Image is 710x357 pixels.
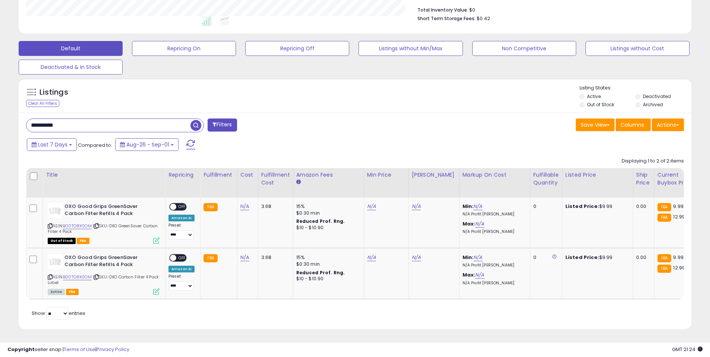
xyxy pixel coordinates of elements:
[240,254,249,261] a: N/A
[296,210,358,217] div: $0.30 min
[48,238,76,244] span: All listings that are currently out of stock and unavailable for purchase on Amazon
[208,119,237,132] button: Filters
[367,171,406,179] div: Min Price
[472,41,576,56] button: Non Competitive
[475,271,484,279] a: N/A
[652,119,684,131] button: Actions
[657,214,671,222] small: FBA
[176,255,188,261] span: OFF
[261,203,287,210] div: 3.68
[48,203,160,243] div: ASIN:
[64,203,155,219] b: OXO Good Grips GreenSaver Carbon Filter Refills 4 Pack
[657,254,671,262] small: FBA
[463,263,524,268] p: N/A Profit [PERSON_NAME]
[636,203,649,210] div: 0.00
[203,203,217,211] small: FBA
[66,289,79,295] span: FBA
[672,346,703,353] span: 2025-09-9 21:24 GMT
[636,254,649,261] div: 0.00
[412,254,421,261] a: N/A
[48,254,63,269] img: 31hWcktc+OL._SL40_.jpg
[38,141,67,148] span: Last 7 Days
[48,203,63,218] img: 31hWcktc+OL._SL40_.jpg
[565,203,599,210] b: Listed Price:
[657,203,671,211] small: FBA
[64,254,155,270] b: OXO Good Grips GreenSaver Carbon Filter Refills 4 Pack
[621,121,644,129] span: Columns
[7,346,35,353] strong: Copyright
[40,87,68,98] h5: Listings
[7,346,129,353] div: seller snap | |
[533,254,556,261] div: 0
[97,346,129,353] a: Privacy Policy
[296,254,358,261] div: 15%
[126,141,169,148] span: Aug-26 - Sep-01
[296,261,358,268] div: $0.30 min
[636,171,651,187] div: Ship Price
[477,15,490,22] span: $0.42
[417,15,476,22] b: Short Term Storage Fees:
[296,179,301,186] small: Amazon Fees.
[32,310,85,317] span: Show: entries
[168,171,197,179] div: Repricing
[168,274,195,291] div: Preset:
[463,212,524,217] p: N/A Profit [PERSON_NAME]
[296,225,358,231] div: $10 - $10.90
[587,101,614,108] label: Out of Stock
[616,119,651,131] button: Columns
[203,171,234,179] div: Fulfillment
[412,203,421,210] a: N/A
[203,254,217,262] small: FBA
[463,254,474,261] b: Min:
[132,41,236,56] button: Repricing On
[565,203,627,210] div: $9.99
[48,289,65,295] span: All listings currently available for purchase on Amazon
[463,281,524,286] p: N/A Profit [PERSON_NAME]
[296,218,345,224] b: Reduced Prof. Rng.
[77,238,89,244] span: FBA
[19,41,123,56] button: Default
[359,41,463,56] button: Listings without Min/Max
[643,101,663,108] label: Archived
[463,220,476,227] b: Max:
[565,171,630,179] div: Listed Price
[576,119,615,131] button: Save View
[533,203,556,210] div: 0
[168,223,195,240] div: Preset:
[673,203,684,210] span: 9.99
[463,203,474,210] b: Min:
[296,276,358,282] div: $10 - $10.90
[261,254,287,261] div: 3.68
[657,265,671,273] small: FBA
[296,203,358,210] div: 15%
[475,220,484,228] a: N/A
[673,254,684,261] span: 9.99
[565,254,627,261] div: $9.99
[63,274,92,280] a: B00TO8X0OM
[48,274,159,285] span: | SKU: OXO Carbon Filter 4 Pack Label
[19,60,123,75] button: Deactivated & In Stock
[673,264,685,271] span: 12.99
[367,203,376,210] a: N/A
[245,41,349,56] button: Repricing Off
[168,215,195,221] div: Amazon AI
[586,41,690,56] button: Listings without Cost
[463,271,476,278] b: Max:
[26,100,59,107] div: Clear All Filters
[48,254,160,294] div: ASIN:
[673,213,685,220] span: 12.99
[296,269,345,276] b: Reduced Prof. Rng.
[46,171,162,179] div: Title
[63,223,92,229] a: B00TO8X0OM
[296,171,361,179] div: Amazon Fees
[587,93,601,99] label: Active
[64,346,95,353] a: Terms of Use
[580,85,691,92] p: Listing States:
[533,171,559,187] div: Fulfillable Quantity
[463,229,524,234] p: N/A Profit [PERSON_NAME]
[367,254,376,261] a: N/A
[240,203,249,210] a: N/A
[473,254,482,261] a: N/A
[473,203,482,210] a: N/A
[412,171,456,179] div: [PERSON_NAME]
